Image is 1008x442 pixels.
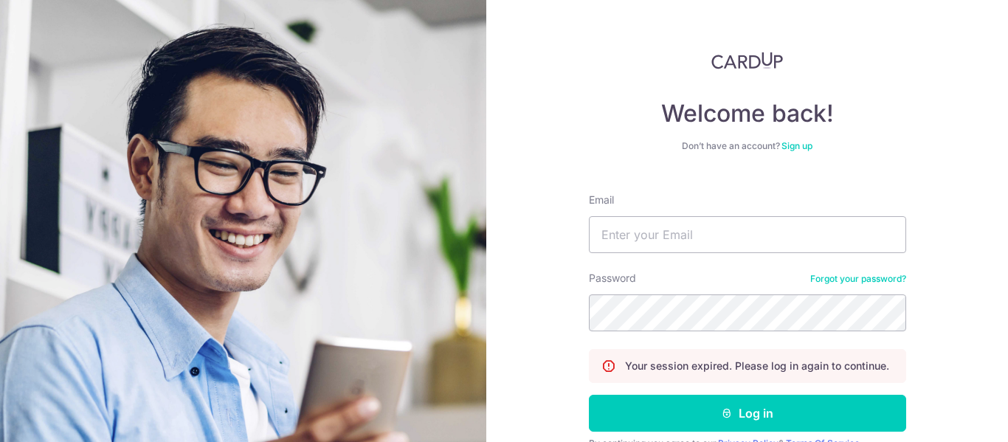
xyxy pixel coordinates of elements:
[810,273,906,285] a: Forgot your password?
[589,99,906,128] h4: Welcome back!
[625,359,889,373] p: Your session expired. Please log in again to continue.
[711,52,784,69] img: CardUp Logo
[781,140,812,151] a: Sign up
[589,193,614,207] label: Email
[589,140,906,152] div: Don’t have an account?
[589,216,906,253] input: Enter your Email
[589,271,636,286] label: Password
[589,395,906,432] button: Log in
